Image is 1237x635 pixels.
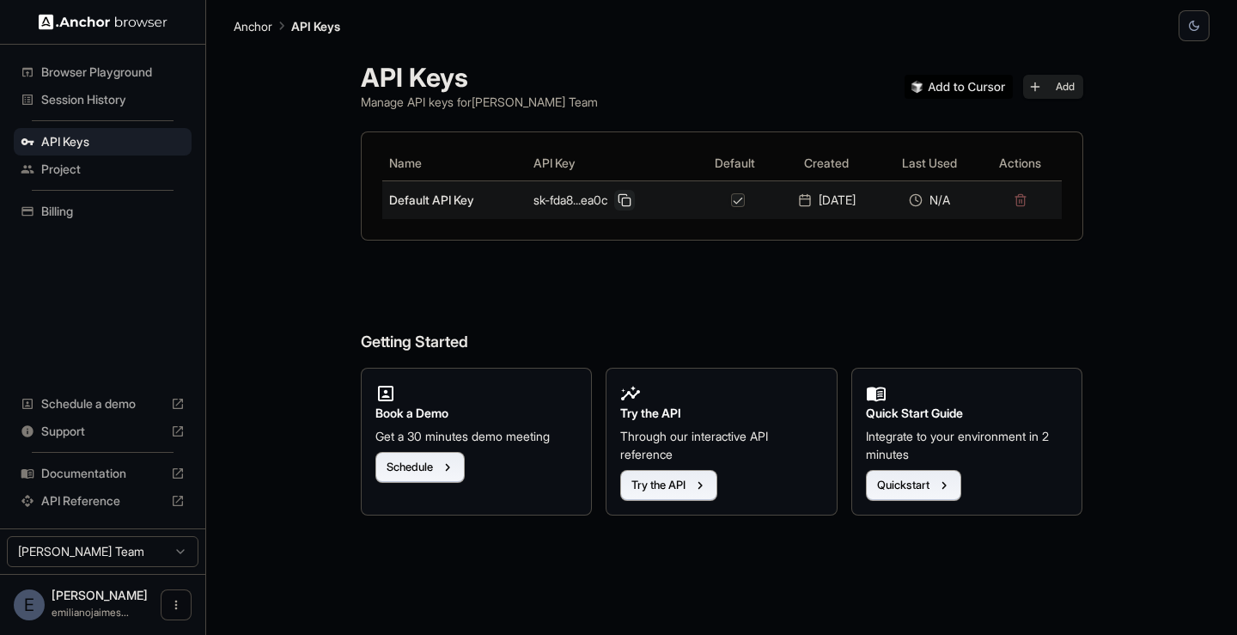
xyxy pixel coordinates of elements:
[291,17,340,35] p: API Keys
[695,146,774,180] th: Default
[905,75,1013,99] img: Add anchorbrowser MCP server to Cursor
[14,58,192,86] div: Browser Playground
[866,427,1069,463] p: Integrate to your environment in 2 minutes
[14,198,192,225] div: Billing
[14,128,192,156] div: API Keys
[14,487,192,515] div: API Reference
[14,418,192,445] div: Support
[1023,75,1083,99] button: Add
[879,146,979,180] th: Last Used
[866,470,961,501] button: Quickstart
[14,156,192,183] div: Project
[41,395,164,412] span: Schedule a demo
[234,17,272,35] p: Anchor
[614,190,635,211] button: Copy API key
[41,91,185,108] span: Session History
[361,62,598,93] h1: API Keys
[14,390,192,418] div: Schedule a demo
[234,16,340,35] nav: breadcrumb
[782,192,873,209] div: [DATE]
[41,161,185,178] span: Project
[886,192,972,209] div: N/A
[41,133,185,150] span: API Keys
[979,146,1061,180] th: Actions
[39,14,168,30] img: Anchor Logo
[52,606,129,619] span: emilianojaimes540@gmail.com
[361,93,598,111] p: Manage API keys for [PERSON_NAME] Team
[620,404,823,423] h2: Try the API
[775,146,880,180] th: Created
[41,465,164,482] span: Documentation
[620,470,717,501] button: Try the API
[161,589,192,620] button: Open menu
[382,180,527,219] td: Default API Key
[527,146,695,180] th: API Key
[41,203,185,220] span: Billing
[375,452,465,483] button: Schedule
[41,423,164,440] span: Support
[14,460,192,487] div: Documentation
[533,190,688,211] div: sk-fda8...ea0c
[41,64,185,81] span: Browser Playground
[620,427,823,463] p: Through our interactive API reference
[52,588,148,602] span: Emiliano Jaimes
[375,404,578,423] h2: Book a Demo
[14,86,192,113] div: Session History
[361,261,1083,355] h6: Getting Started
[41,492,164,510] span: API Reference
[14,589,45,620] div: E
[382,146,527,180] th: Name
[375,427,578,445] p: Get a 30 minutes demo meeting
[866,404,1069,423] h2: Quick Start Guide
